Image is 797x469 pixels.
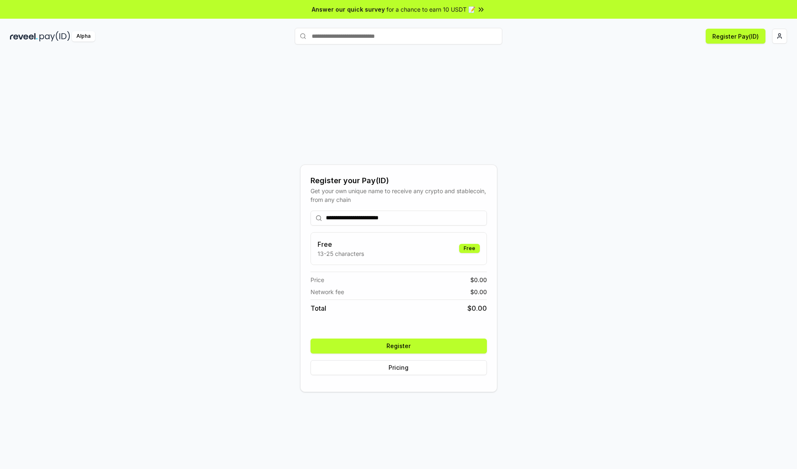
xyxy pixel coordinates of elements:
[470,287,487,296] span: $ 0.00
[386,5,475,14] span: for a chance to earn 10 USDT 📝
[310,287,344,296] span: Network fee
[706,29,765,44] button: Register Pay(ID)
[310,175,487,187] div: Register your Pay(ID)
[39,31,70,42] img: pay_id
[310,187,487,204] div: Get your own unique name to receive any crypto and stablecoin, from any chain
[310,275,324,284] span: Price
[310,339,487,354] button: Register
[467,303,487,313] span: $ 0.00
[10,31,38,42] img: reveel_dark
[459,244,480,253] div: Free
[318,239,364,249] h3: Free
[72,31,95,42] div: Alpha
[318,249,364,258] p: 13-25 characters
[310,360,487,375] button: Pricing
[310,303,326,313] span: Total
[312,5,385,14] span: Answer our quick survey
[470,275,487,284] span: $ 0.00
